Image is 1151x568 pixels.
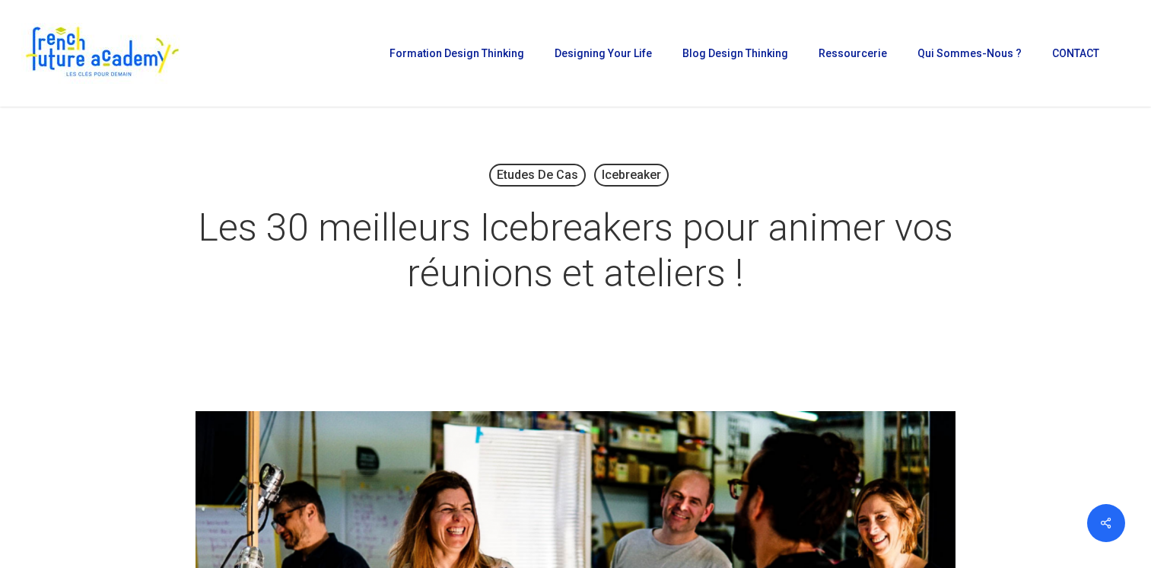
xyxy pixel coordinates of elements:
span: Blog Design Thinking [682,47,788,59]
a: Qui sommes-nous ? [910,48,1029,59]
a: CONTACT [1044,48,1107,59]
span: CONTACT [1052,47,1099,59]
img: French Future Academy [21,23,182,84]
span: Formation Design Thinking [389,47,524,59]
a: Icebreaker [594,164,669,187]
span: Designing Your Life [555,47,652,59]
a: Blog Design Thinking [675,48,796,59]
a: Formation Design Thinking [382,48,532,59]
h1: Les 30 meilleurs Icebreakers pour animer vos réunions et ateliers ! [196,190,956,311]
a: Designing Your Life [547,48,660,59]
a: Etudes de cas [489,164,586,187]
span: Qui sommes-nous ? [917,47,1022,59]
span: Ressourcerie [819,47,887,59]
a: Ressourcerie [811,48,895,59]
